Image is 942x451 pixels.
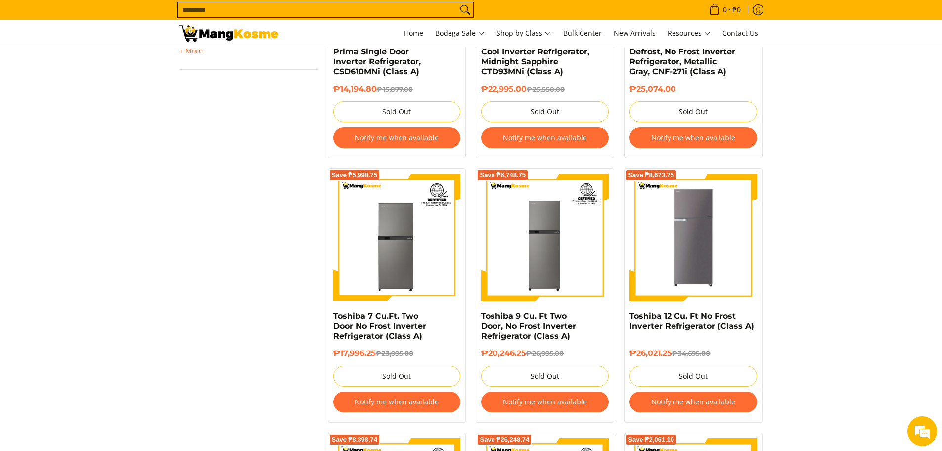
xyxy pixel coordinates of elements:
[57,125,136,225] span: We're online!
[481,349,609,358] h6: ₱20,246.25
[333,366,461,387] button: Sold Out
[435,27,485,40] span: Bodega Sale
[480,437,529,443] span: Save ₱26,248.74
[51,55,166,68] div: Chat with us now
[333,311,426,341] a: Toshiba 7 Cu.Ft. Two Door No Frost Inverter Refrigerator (Class A)
[629,349,757,358] h6: ₱26,021.25
[481,84,609,94] h6: ₱22,995.00
[563,28,602,38] span: Bulk Center
[722,28,758,38] span: Contact Us
[399,20,428,47] a: Home
[527,85,565,93] del: ₱25,550.00
[179,45,203,57] summary: Open
[430,20,490,47] a: Bodega Sale
[721,6,728,13] span: 0
[333,174,461,301] img: Toshiba 7 Cu.Ft. Two Door No Frost Inverter Refrigerator (Class A)
[614,28,656,38] span: New Arrivals
[333,392,461,412] button: Notify me when available
[668,27,711,40] span: Resources
[558,20,607,47] a: Bulk Center
[629,84,757,94] h6: ₱25,074.00
[179,47,203,55] span: + More
[376,350,413,357] del: ₱23,995.00
[333,127,461,148] button: Notify me when available
[718,20,763,47] a: Contact Us
[333,84,461,94] h6: ₱14,194.80
[706,4,744,15] span: •
[629,392,757,412] button: Notify me when available
[629,101,757,122] button: Sold Out
[481,311,576,341] a: Toshiba 9 Cu. Ft Two Door, No Frost Inverter Refrigerator (Class A)
[481,392,609,412] button: Notify me when available
[609,20,661,47] a: New Arrivals
[663,20,716,47] a: Resources
[672,350,710,357] del: ₱34,695.00
[628,172,674,178] span: Save ₱8,673.75
[628,437,674,443] span: Save ₱2,061.10
[629,311,754,331] a: Toshiba 12 Cu. Ft No Frost Inverter Refrigerator (Class A)
[457,2,473,17] button: Search
[629,127,757,148] button: Notify me when available
[377,85,413,93] del: ₱15,877.00
[481,101,609,122] button: Sold Out
[404,28,423,38] span: Home
[333,349,461,358] h6: ₱17,996.25
[481,174,609,301] img: Toshiba 9 Cu. Ft Two Door, No Frost Inverter Refrigerator (Class A)
[333,101,461,122] button: Sold Out
[496,27,551,40] span: Shop by Class
[481,366,609,387] button: Sold Out
[332,437,378,443] span: Save ₱8,398.74
[526,350,564,357] del: ₱26,995.00
[333,37,421,76] a: Condura 6.3 Cu. Ft. Prima Single Door Inverter Refrigerator, CSD610MNi (Class A)
[629,37,735,76] a: Condura 9.5 Cu. Ft. Auto Defrost, No Frost Inverter Refrigerator, Metallic Gray, CNF-271i (Class A)
[492,20,556,47] a: Shop by Class
[162,5,186,29] div: Minimize live chat window
[481,37,589,76] a: Condura 9.2 Cu. Ft. Direct Cool Inverter Refrigerator, Midnight Sapphire CTD93MNi (Class A)
[731,6,742,13] span: ₱0
[179,25,278,42] img: Bodega Sale Refrigerator l Mang Kosme: Home Appliances Warehouse Sale
[5,270,188,305] textarea: Type your message and hit 'Enter'
[629,366,757,387] button: Sold Out
[634,174,752,301] img: Toshiba 12 Cu. Ft No Frost Inverter Refrigerator (Class A)
[481,127,609,148] button: Notify me when available
[332,172,378,178] span: Save ₱5,998.75
[288,20,763,47] nav: Main Menu
[480,172,526,178] span: Save ₱6,748.75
